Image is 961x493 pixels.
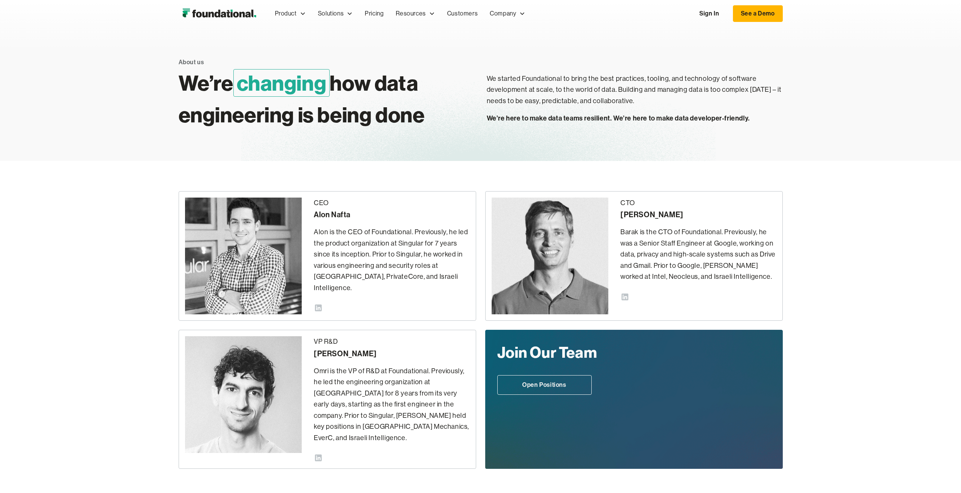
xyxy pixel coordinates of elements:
[359,1,390,26] a: Pricing
[318,9,344,19] div: Solutions
[314,209,470,221] div: Alon Nafta
[179,6,260,21] a: home
[692,6,727,22] a: Sign In
[396,9,426,19] div: Resources
[314,348,470,360] div: [PERSON_NAME]
[484,1,531,26] div: Company
[185,198,302,314] img: Alon Nafta - CEO
[185,336,302,453] img: Omri Ildis - VP R&D
[275,9,297,19] div: Product
[314,198,470,209] div: CEO
[233,69,330,97] span: changing
[487,73,783,107] p: We started Foundational to bring the best practices, tooling, and technology of software developm...
[487,113,783,124] p: We’re here to make data teams resilient. We’re here to make data developer-friendly.
[312,1,359,26] div: Solutions
[314,227,470,294] p: Alon is the CEO of Foundational. Previously, he led the product organization at Singular for 7 ye...
[492,198,608,314] img: Barak Forgoun - CTO
[179,6,260,21] img: Foundational Logo
[179,57,204,67] div: About us
[441,1,484,26] a: Customers
[314,366,470,444] p: Omri is the VP of R&D at Foundational. Previously, he led the engineering organization at [GEOGRA...
[620,227,776,283] p: Barak is the CTO of Foundational. Previously, he was a Senior Staff Engineer at Google, working o...
[490,9,516,19] div: Company
[390,1,441,26] div: Resources
[497,375,592,395] a: Open Positions
[269,1,312,26] div: Product
[620,209,776,221] div: [PERSON_NAME]
[314,336,470,348] div: VP R&D
[620,198,776,209] div: CTO
[733,5,783,22] a: See a Demo
[179,67,475,131] h1: We’re how data engineering is being done
[497,342,654,363] div: Join Our Team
